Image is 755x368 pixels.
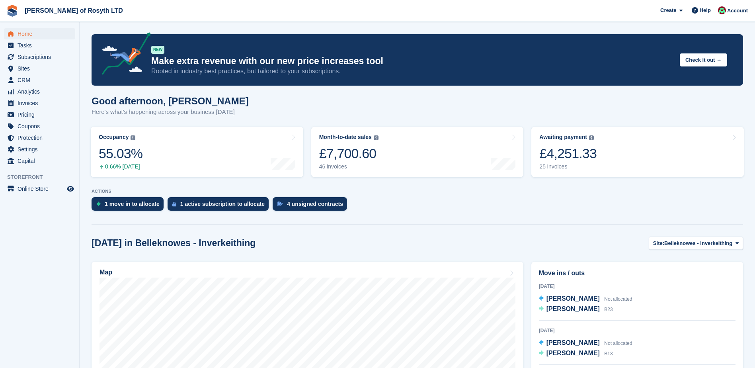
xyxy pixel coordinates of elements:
a: menu [4,121,75,132]
a: Awaiting payment £4,251.33 25 invoices [531,127,744,177]
div: Occupancy [99,134,129,141]
div: [DATE] [539,327,735,334]
span: Subscriptions [18,51,65,63]
span: Analytics [18,86,65,97]
a: menu [4,74,75,86]
div: £7,700.60 [319,145,378,162]
a: [PERSON_NAME] of Rosyth LTD [21,4,126,17]
span: Invoices [18,98,65,109]
a: [PERSON_NAME] B13 [539,348,613,359]
span: Not allocated [604,296,632,302]
span: Account [727,7,748,15]
p: Make extra revenue with our new price increases tool [151,55,673,67]
span: [PERSON_NAME] [546,305,600,312]
span: CRM [18,74,65,86]
a: 1 move in to allocate [92,197,168,215]
span: [PERSON_NAME] [546,339,600,346]
span: Online Store [18,183,65,194]
a: Preview store [66,184,75,194]
div: [DATE] [539,283,735,290]
a: Month-to-date sales £7,700.60 46 invoices [311,127,524,177]
span: Not allocated [604,341,632,346]
a: menu [4,28,75,39]
a: menu [4,183,75,194]
a: menu [4,98,75,109]
a: menu [4,132,75,143]
p: Rooted in industry best practices, but tailored to your subscriptions. [151,67,673,76]
a: [PERSON_NAME] Not allocated [539,338,632,348]
h1: Good afternoon, [PERSON_NAME] [92,96,249,106]
span: Coupons [18,121,65,132]
img: icon-info-grey-7440780725fd019a000dd9b08b2336e03edf1995a4989e88bcd33f0948082b44.svg [374,135,378,140]
div: Month-to-date sales [319,134,372,141]
div: 46 invoices [319,163,378,170]
img: stora-icon-8386f47178a22dfd0bd8f6a31ec36ba5ce8667c1dd55bd0f319d3a0aa187defe.svg [6,5,18,17]
div: Awaiting payment [539,134,587,141]
div: NEW [151,46,164,54]
span: Home [18,28,65,39]
a: menu [4,63,75,74]
span: Belleknowes - Inverkeithing [664,239,732,247]
span: [PERSON_NAME] [546,295,600,302]
h2: Map [99,269,112,276]
img: icon-info-grey-7440780725fd019a000dd9b08b2336e03edf1995a4989e88bcd33f0948082b44.svg [589,135,594,140]
img: Anne Thomson [718,6,726,14]
div: 1 move in to allocate [105,201,160,207]
a: menu [4,86,75,97]
div: 0.66% [DATE] [99,163,142,170]
span: Capital [18,155,65,166]
a: menu [4,51,75,63]
span: Site: [653,239,664,247]
img: price-adjustments-announcement-icon-8257ccfd72463d97f412b2fc003d46551f7dbcb40ab6d574587a9cd5c0d94... [95,32,151,78]
span: Help [700,6,711,14]
a: [PERSON_NAME] Not allocated [539,294,632,304]
span: Settings [18,144,65,155]
p: Here's what's happening across your business [DATE] [92,108,249,117]
a: menu [4,144,75,155]
h2: [DATE] in Belleknowes - Inverkeithing [92,238,256,249]
div: 25 invoices [539,163,597,170]
span: Create [660,6,676,14]
span: Tasks [18,40,65,51]
img: move_ins_to_allocate_icon-fdf77a2bb77ea45bf5b3d319d69a93e2d87916cf1d5bf7949dd705db3b84f3ca.svg [96,202,101,206]
h2: Move ins / outs [539,268,735,278]
a: 4 unsigned contracts [273,197,351,215]
div: £4,251.33 [539,145,597,162]
span: Protection [18,132,65,143]
span: B23 [604,307,613,312]
img: contract_signature_icon-13c848040528278c33f63329250d36e43548de30e8caae1d1a13099fd9432cc5.svg [277,202,283,206]
span: Sites [18,63,65,74]
button: Site: Belleknowes - Inverkeithing [649,237,743,250]
a: menu [4,155,75,166]
button: Check it out → [680,53,727,67]
a: menu [4,109,75,120]
span: B13 [604,351,613,356]
img: icon-info-grey-7440780725fd019a000dd9b08b2336e03edf1995a4989e88bcd33f0948082b44.svg [131,135,135,140]
a: [PERSON_NAME] B23 [539,304,613,315]
div: 4 unsigned contracts [287,201,343,207]
span: Storefront [7,173,79,181]
span: [PERSON_NAME] [546,350,600,356]
div: 1 active subscription to allocate [180,201,265,207]
a: Occupancy 55.03% 0.66% [DATE] [91,127,303,177]
div: 55.03% [99,145,142,162]
a: menu [4,40,75,51]
a: 1 active subscription to allocate [168,197,273,215]
span: Pricing [18,109,65,120]
img: active_subscription_to_allocate_icon-d502201f5373d7db506a760aba3b589e785aa758c864c3986d89f69b8ff3... [172,202,176,207]
p: ACTIONS [92,189,743,194]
